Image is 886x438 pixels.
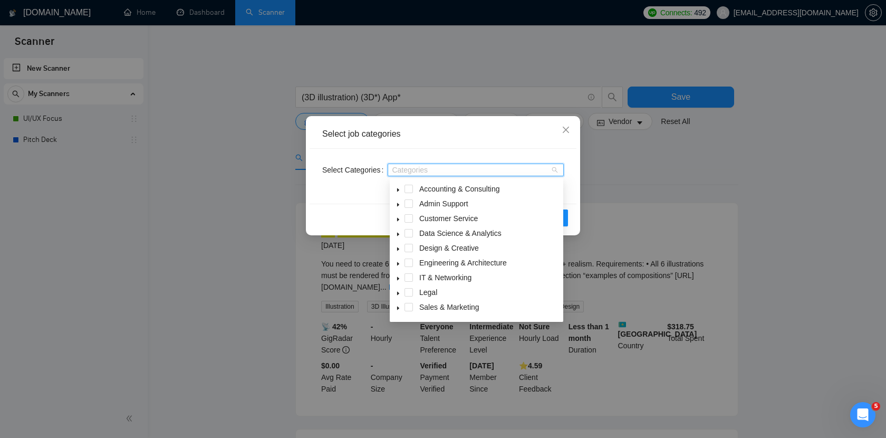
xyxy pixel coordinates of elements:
[417,197,561,210] span: Admin Support
[98,317,113,338] span: 😐
[552,116,580,145] button: Close
[850,402,875,427] iframe: Intercom live chat
[396,187,401,193] span: caret-down
[419,185,500,193] span: Accounting & Consulting
[64,317,92,338] span: disappointed reaction
[396,276,401,281] span: caret-down
[322,161,388,178] label: Select Categories
[419,303,479,311] span: Sales & Marketing
[419,288,437,297] span: Legal
[419,259,507,267] span: Engineering & Architecture
[417,316,561,328] span: Translation
[63,351,148,360] a: Open in help center
[92,317,119,338] span: neutral face reaction
[419,199,468,208] span: Admin Support
[7,4,27,24] button: go back
[562,126,570,134] span: close
[417,242,561,254] span: Design & Creative
[185,4,204,23] div: Close
[13,307,198,318] div: Did this answer your question?
[419,273,471,282] span: IT & Networking
[417,301,561,313] span: Sales & Marketing
[119,317,147,338] span: smiley reaction
[417,286,561,299] span: Legal
[396,291,401,296] span: caret-down
[125,317,140,338] span: 😃
[417,227,561,240] span: Data Science & Analytics
[165,4,185,24] button: Expand window
[872,402,880,411] span: 5
[419,214,478,223] span: Customer Service
[396,246,401,252] span: caret-down
[70,317,85,338] span: 😞
[396,202,401,207] span: caret-down
[396,261,401,266] span: caret-down
[417,183,561,195] span: Accounting & Consulting
[417,271,561,284] span: IT & Networking
[417,212,561,225] span: Customer Service
[396,217,401,222] span: caret-down
[396,306,401,311] span: caret-down
[417,256,561,269] span: Engineering & Architecture
[419,244,479,252] span: Design & Creative
[396,232,401,237] span: caret-down
[322,128,564,140] div: Select job categories
[392,166,394,174] input: Select Categories
[419,229,502,237] span: Data Science & Analytics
